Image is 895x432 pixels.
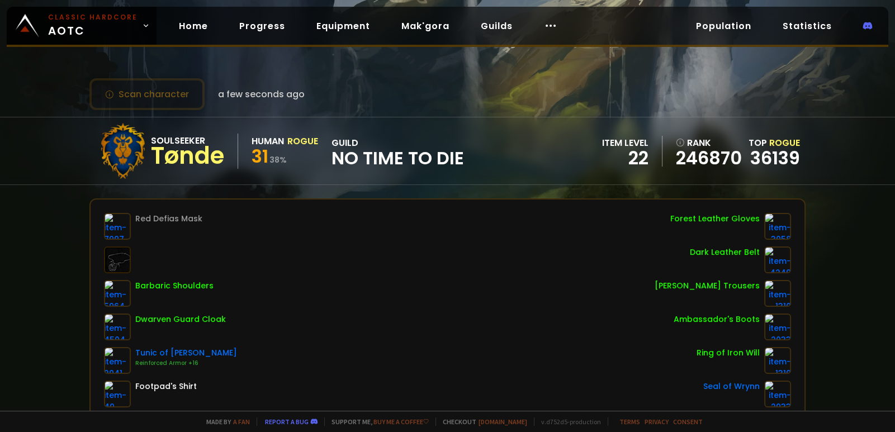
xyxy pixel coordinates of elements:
[703,381,760,392] div: Seal of Wrynn
[764,314,791,340] img: item-2033
[233,417,250,426] a: a fan
[697,347,760,359] div: Ring of Iron Will
[135,347,237,359] div: Tunic of [PERSON_NAME]
[135,280,214,292] div: Barbaric Shoulders
[602,150,648,167] div: 22
[674,314,760,325] div: Ambassador's Boots
[200,417,250,426] span: Made by
[135,381,197,392] div: Footpad's Shirt
[135,213,202,225] div: Red Defias Mask
[619,417,640,426] a: Terms
[479,417,527,426] a: [DOMAIN_NAME]
[104,381,131,407] img: item-49
[769,136,800,149] span: Rogue
[373,417,429,426] a: Buy me a coffee
[287,134,318,148] div: Rogue
[332,136,464,167] div: guild
[269,154,287,165] small: 38 %
[104,280,131,307] img: item-5964
[252,144,268,169] span: 31
[307,15,379,37] a: Equipment
[265,417,309,426] a: Report a bug
[764,213,791,240] img: item-3058
[135,359,237,368] div: Reinforced Armor +16
[602,136,648,150] div: item level
[764,280,791,307] img: item-1310
[252,134,284,148] div: Human
[750,145,800,170] a: 36139
[324,417,429,426] span: Support me,
[135,314,226,325] div: Dwarven Guard Cloak
[218,87,305,101] span: a few seconds ago
[472,15,522,37] a: Guilds
[7,7,157,45] a: Classic HardcoreAOTC
[655,280,760,292] div: [PERSON_NAME] Trousers
[170,15,217,37] a: Home
[645,417,669,426] a: Privacy
[151,134,224,148] div: Soulseeker
[673,417,703,426] a: Consent
[89,78,205,110] button: Scan character
[764,381,791,407] img: item-2933
[104,347,131,374] img: item-2041
[230,15,294,37] a: Progress
[690,246,760,258] div: Dark Leather Belt
[332,150,464,167] span: No Time to Die
[774,15,841,37] a: Statistics
[392,15,458,37] a: Mak'gora
[676,136,742,150] div: rank
[151,148,224,164] div: Tønde
[670,213,760,225] div: Forest Leather Gloves
[676,150,742,167] a: 246870
[749,136,800,150] div: Top
[435,417,527,426] span: Checkout
[687,15,760,37] a: Population
[48,12,138,39] span: AOTC
[764,246,791,273] img: item-4249
[48,12,138,22] small: Classic Hardcore
[534,417,601,426] span: v. d752d5 - production
[104,314,131,340] img: item-4504
[764,347,791,374] img: item-1319
[104,213,131,240] img: item-7997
